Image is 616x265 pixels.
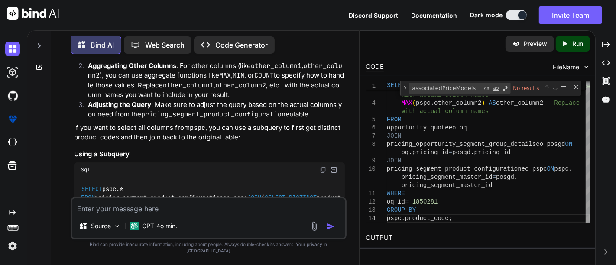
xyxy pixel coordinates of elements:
h2: OUTPUT [360,228,595,248]
span: FROM [387,116,402,123]
span: JOIN [387,132,402,139]
div: Match Case (Alt+C) [482,84,491,93]
span: DISTINCT [289,194,317,201]
div: CODE [366,62,384,72]
img: attachment [309,221,319,231]
span: posgd [496,174,514,181]
span: AS [489,100,496,107]
span: . [514,174,518,181]
span: Discord Support [349,12,398,19]
span: FROM [81,194,95,201]
span: pspc [416,100,431,107]
div: 10 [366,165,376,173]
div: Match Whole Word (Alt+W) [492,84,500,93]
p: If you want to select all columns from , you can use a subquery to first get distinct product cod... [74,123,345,142]
span: JOIN [387,157,402,164]
span: ) [482,100,485,107]
code: other_column2 [215,81,266,90]
div: 12 [366,198,376,206]
span: 1850281 [412,198,438,205]
span: SELECT [81,184,102,192]
p: GPT-4o min.. [142,222,179,230]
div: 8 [366,140,376,149]
p: Run [572,39,583,48]
img: darkAi-studio [5,65,20,80]
div: 4 [366,99,376,107]
span: . [402,215,405,222]
span: SELECT [265,194,285,201]
img: copy [320,166,327,173]
span: pspc [554,165,569,172]
span: . [409,149,412,156]
img: GPT-4o mini [130,222,139,230]
span: = [493,174,496,181]
div: 14 [366,214,376,223]
code: pricing_segment_product_configurationeo [141,110,293,119]
span: -- Replace [544,100,580,107]
button: Documentation [411,11,457,20]
p: Source [91,222,111,230]
span: MAX [402,100,412,107]
img: settings [5,239,20,253]
img: Pick Models [113,223,121,230]
div: Find / Replace [400,81,581,96]
div: Close (Escape) [573,84,580,90]
img: icon [326,222,335,231]
img: premium [5,112,20,126]
span: other_column2 [434,100,482,107]
div: Find in Selection (Alt+L) [559,83,569,93]
span: pricing_segment_product_configurationeo pspc [387,165,547,172]
span: oq [387,198,394,205]
p: Bind AI [91,40,114,50]
code: COUNT [254,71,274,80]
button: Discord Support [349,11,398,20]
img: preview [512,40,520,48]
img: chevron down [583,63,590,71]
div: 6 [366,124,376,132]
div: 5 [366,116,376,124]
div: No results [512,83,542,94]
span: JOIN [247,194,261,201]
strong: Aggregating Other Columns [88,61,176,70]
div: 9 [366,157,376,165]
textarea: Find [409,83,482,93]
img: Bind AI [7,7,59,20]
div: Toggle Replace [401,81,409,96]
strong: Adjusting the Query [88,100,151,109]
div: Next Match (Enter) [551,84,558,91]
div: 7 [366,132,376,140]
span: Documentation [411,12,457,19]
button: Invite Team [539,6,602,24]
span: other_column2 [496,100,543,107]
span: WHERE [387,190,405,197]
span: GROUP [387,207,405,213]
span: posgd [453,149,471,156]
span: oq [402,149,409,156]
span: BY [409,207,416,213]
span: pspc [387,215,402,222]
div: 11 [366,190,376,198]
code: MIN [233,71,244,80]
div: 13 [366,206,376,214]
span: Sql [81,166,90,173]
img: githubDark [5,88,20,103]
img: cloudideIcon [5,135,20,150]
span: sgd [554,141,565,148]
span: 1 [366,82,376,90]
p: : Make sure to adjust the query based on the actual columns you need from the table. [88,100,345,120]
span: Dark mode [470,11,503,19]
span: ( [412,100,416,107]
code: MAX [219,71,231,80]
span: . [569,165,572,172]
span: . [431,100,434,107]
img: Open in Browser [330,166,338,174]
p: Web Search [145,40,185,50]
code: other_column1 [251,61,302,70]
p: : For other columns (like , ), you can use aggregate functions like , , or to specify how to hand... [88,61,345,100]
code: pspc [190,123,205,132]
span: product_code [405,215,449,222]
p: Code Generator [215,40,268,50]
code: other_column1 [163,81,214,90]
span: pricing_segment_master_id [402,182,493,189]
p: Preview [524,39,547,48]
